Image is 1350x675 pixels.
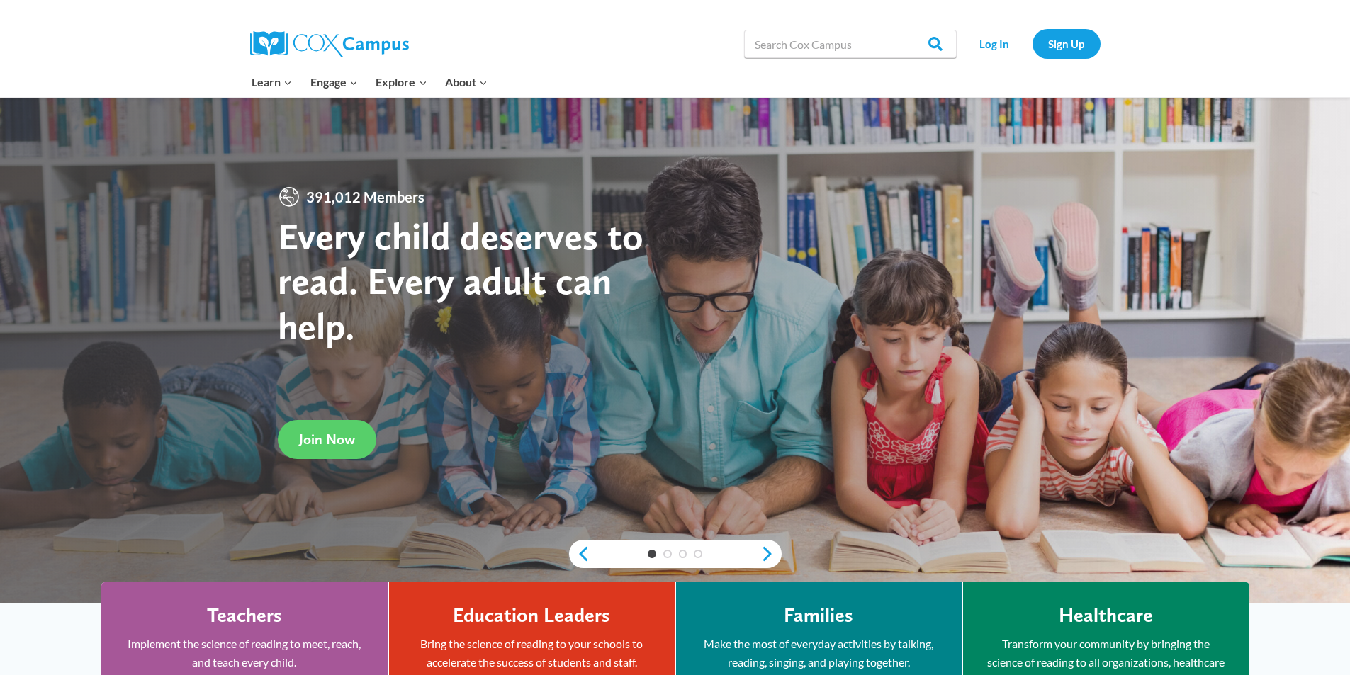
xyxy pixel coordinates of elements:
[252,73,292,91] span: Learn
[569,545,590,562] a: previous
[697,635,940,671] p: Make the most of everyday activities by talking, reading, singing, and playing together.
[278,420,376,459] a: Join Now
[207,603,282,628] h4: Teachers
[243,67,497,97] nav: Primary Navigation
[679,550,687,558] a: 3
[299,431,355,448] span: Join Now
[569,540,782,568] div: content slider buttons
[278,213,643,348] strong: Every child deserves to read. Every adult can help.
[964,29,1025,58] a: Log In
[453,603,610,628] h4: Education Leaders
[300,186,430,208] span: 391,012 Members
[694,550,702,558] a: 4
[445,73,488,91] span: About
[784,603,853,628] h4: Families
[1033,29,1101,58] a: Sign Up
[410,635,653,671] p: Bring the science of reading to your schools to accelerate the success of students and staff.
[250,31,409,57] img: Cox Campus
[744,30,957,58] input: Search Cox Campus
[648,550,656,558] a: 1
[123,635,366,671] p: Implement the science of reading to meet, reach, and teach every child.
[1059,603,1153,628] h4: Healthcare
[964,29,1101,58] nav: Secondary Navigation
[663,550,672,558] a: 2
[760,545,782,562] a: next
[376,73,427,91] span: Explore
[310,73,358,91] span: Engage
